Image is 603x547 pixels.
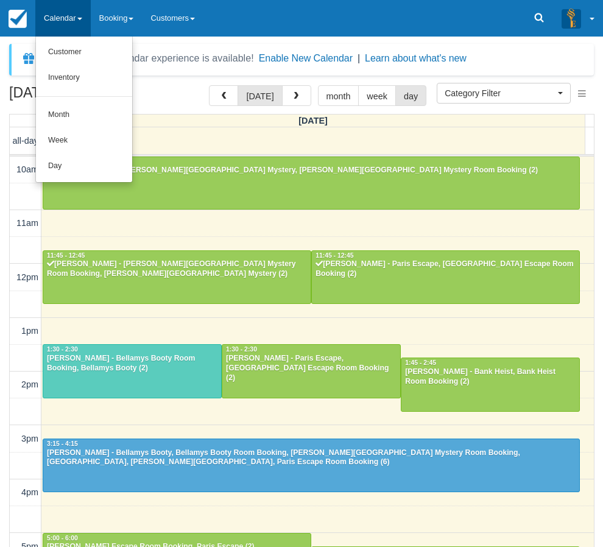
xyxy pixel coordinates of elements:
[238,85,282,106] button: [DATE]
[43,344,222,398] a: 1:30 - 2:30[PERSON_NAME] - Bellamys Booty Room Booking, Bellamys Booty (2)
[9,85,163,108] h2: [DATE]
[365,53,467,63] a: Learn about what's new
[318,85,359,106] button: month
[21,379,38,389] span: 2pm
[401,358,580,411] a: 1:45 - 2:45[PERSON_NAME] - Bank Heist, Bank Heist Room Booking (2)
[46,166,576,175] div: [PERSON_NAME] - [PERSON_NAME][GEOGRAPHIC_DATA] Mystery, [PERSON_NAME][GEOGRAPHIC_DATA] Mystery Ro...
[43,250,311,304] a: 11:45 - 12:45[PERSON_NAME] - [PERSON_NAME][GEOGRAPHIC_DATA] Mystery Room Booking, [PERSON_NAME][G...
[445,87,555,99] span: Category Filter
[47,346,78,353] span: 1:30 - 2:30
[36,40,132,65] a: Customer
[47,535,78,542] span: 5:00 - 6:00
[36,128,132,154] a: Week
[36,102,132,128] a: Month
[9,10,27,28] img: checkfront-main-nav-mini-logo.png
[298,116,328,125] span: [DATE]
[36,154,132,179] a: Day
[47,252,85,259] span: 11:45 - 12:45
[311,250,580,304] a: 11:45 - 12:45[PERSON_NAME] - Paris Escape, [GEOGRAPHIC_DATA] Escape Room Booking (2)
[21,487,38,497] span: 4pm
[404,367,576,387] div: [PERSON_NAME] - Bank Heist, Bank Heist Room Booking (2)
[47,440,78,447] span: 3:15 - 4:15
[358,53,360,63] span: |
[21,434,38,443] span: 3pm
[43,157,580,210] a: 10:00 - 11:00[PERSON_NAME] - [PERSON_NAME][GEOGRAPHIC_DATA] Mystery, [PERSON_NAME][GEOGRAPHIC_DAT...
[16,218,38,228] span: 11am
[226,346,257,353] span: 1:30 - 2:30
[46,448,576,468] div: [PERSON_NAME] - Bellamys Booty, Bellamys Booty Room Booking, [PERSON_NAME][GEOGRAPHIC_DATA] Myste...
[41,51,254,66] div: A new Booking Calendar experience is available!
[222,344,401,398] a: 1:30 - 2:30[PERSON_NAME] - Paris Escape, [GEOGRAPHIC_DATA] Escape Room Booking (2)
[405,359,436,366] span: 1:45 - 2:45
[437,83,571,104] button: Category Filter
[358,85,396,106] button: week
[43,439,580,492] a: 3:15 - 4:15[PERSON_NAME] - Bellamys Booty, Bellamys Booty Room Booking, [PERSON_NAME][GEOGRAPHIC_...
[316,252,353,259] span: 11:45 - 12:45
[315,259,576,279] div: [PERSON_NAME] - Paris Escape, [GEOGRAPHIC_DATA] Escape Room Booking (2)
[16,272,38,282] span: 12pm
[225,354,397,383] div: [PERSON_NAME] - Paris Escape, [GEOGRAPHIC_DATA] Escape Room Booking (2)
[46,354,218,373] div: [PERSON_NAME] - Bellamys Booty Room Booking, Bellamys Booty (2)
[16,164,38,174] span: 10am
[46,259,308,279] div: [PERSON_NAME] - [PERSON_NAME][GEOGRAPHIC_DATA] Mystery Room Booking, [PERSON_NAME][GEOGRAPHIC_DAT...
[21,326,38,336] span: 1pm
[395,85,426,106] button: day
[35,37,133,183] ul: Calendar
[259,52,353,65] button: Enable New Calendar
[562,9,581,28] img: A3
[36,65,132,91] a: Inventory
[13,136,38,146] span: all-day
